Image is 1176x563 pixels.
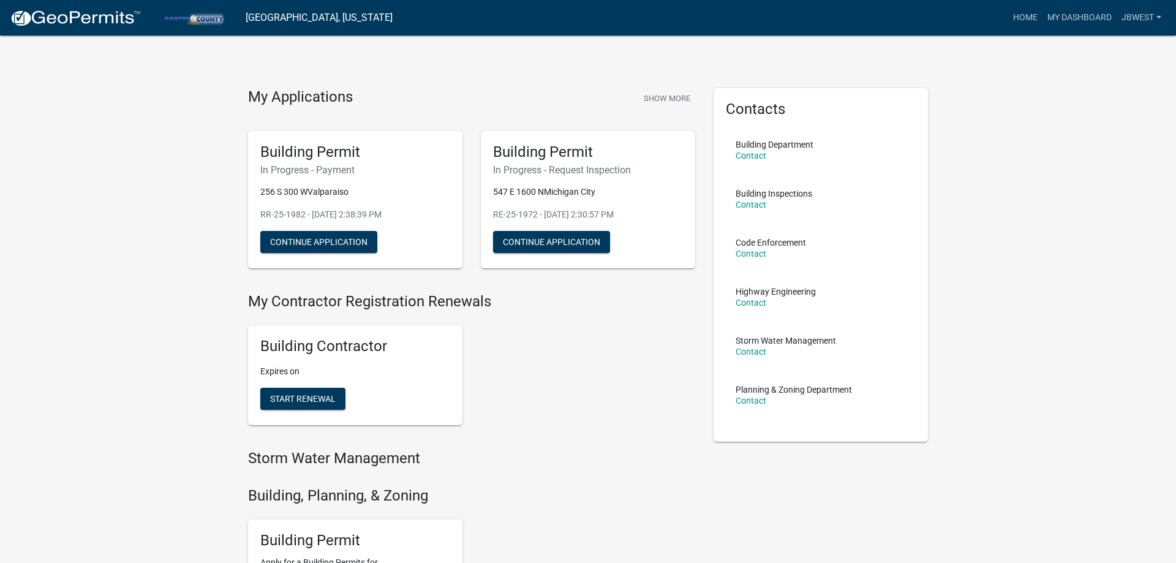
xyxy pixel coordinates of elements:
[1117,6,1166,29] a: jbwest
[736,140,813,149] p: Building Department
[151,9,236,26] img: Porter County, Indiana
[736,238,806,247] p: Code Enforcement
[736,249,766,259] a: Contact
[248,487,695,505] h4: Building, Planning, & Zoning
[493,186,683,198] p: 547 E 1600 NMichigan City
[270,394,336,404] span: Start Renewal
[493,231,610,253] button: Continue Application
[726,100,916,118] h5: Contacts
[736,298,766,308] a: Contact
[736,189,812,198] p: Building Inspections
[260,164,450,176] h6: In Progress - Payment
[736,347,766,357] a: Contact
[736,287,816,296] p: Highway Engineering
[260,208,450,221] p: RR-25-1982 - [DATE] 2:38:39 PM
[246,7,393,28] a: [GEOGRAPHIC_DATA], [US_STATE]
[736,200,766,210] a: Contact
[260,338,450,355] h5: Building Contractor
[736,396,766,406] a: Contact
[248,293,695,311] h4: My Contractor Registration Renewals
[260,186,450,198] p: 256 S 300 WValparaiso
[493,143,683,161] h5: Building Permit
[736,151,766,161] a: Contact
[260,143,450,161] h5: Building Permit
[260,388,345,410] button: Start Renewal
[248,450,695,467] h4: Storm Water Management
[260,532,450,550] h5: Building Permit
[260,231,377,253] button: Continue Application
[260,365,450,378] p: Expires on
[493,208,683,221] p: RE-25-1972 - [DATE] 2:30:57 PM
[736,385,852,394] p: Planning & Zoning Department
[1008,6,1042,29] a: Home
[1042,6,1117,29] a: My Dashboard
[248,88,353,107] h4: My Applications
[736,336,836,345] p: Storm Water Management
[639,88,695,108] button: Show More
[248,293,695,435] wm-registration-list-section: My Contractor Registration Renewals
[493,164,683,176] h6: In Progress - Request Inspection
